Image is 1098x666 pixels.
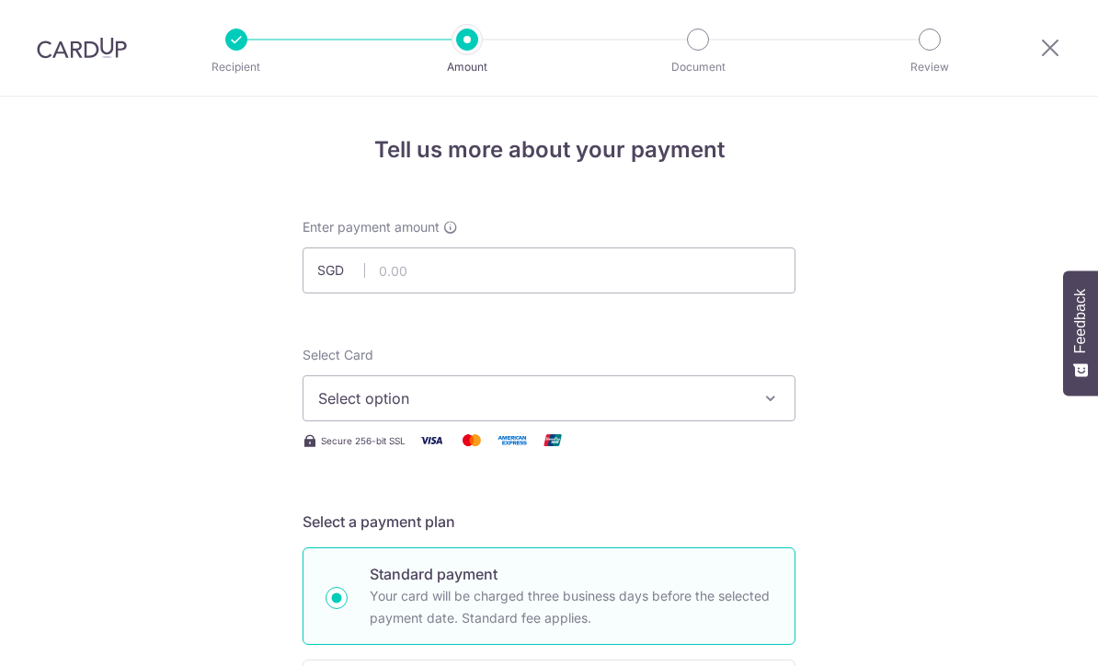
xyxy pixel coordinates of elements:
[303,133,795,166] h4: Tell us more about your payment
[303,347,373,362] span: translation missing: en.payables.payment_networks.credit_card.summary.labels.select_card
[413,429,450,452] img: Visa
[37,37,127,59] img: CardUp
[453,429,490,452] img: Mastercard
[318,387,747,409] span: Select option
[399,58,535,76] p: Amount
[494,429,531,452] img: American Express
[317,261,365,280] span: SGD
[534,429,571,452] img: Union Pay
[303,375,795,421] button: Select option
[321,433,406,448] span: Secure 256-bit SSL
[1072,289,1089,353] span: Feedback
[168,58,304,76] p: Recipient
[370,585,772,629] p: Your card will be charged three business days before the selected payment date. Standard fee appl...
[1063,270,1098,396] button: Feedback - Show survey
[862,58,998,76] p: Review
[303,218,440,236] span: Enter payment amount
[303,247,795,293] input: 0.00
[303,511,795,533] h5: Select a payment plan
[630,58,766,76] p: Document
[370,563,772,585] p: Standard payment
